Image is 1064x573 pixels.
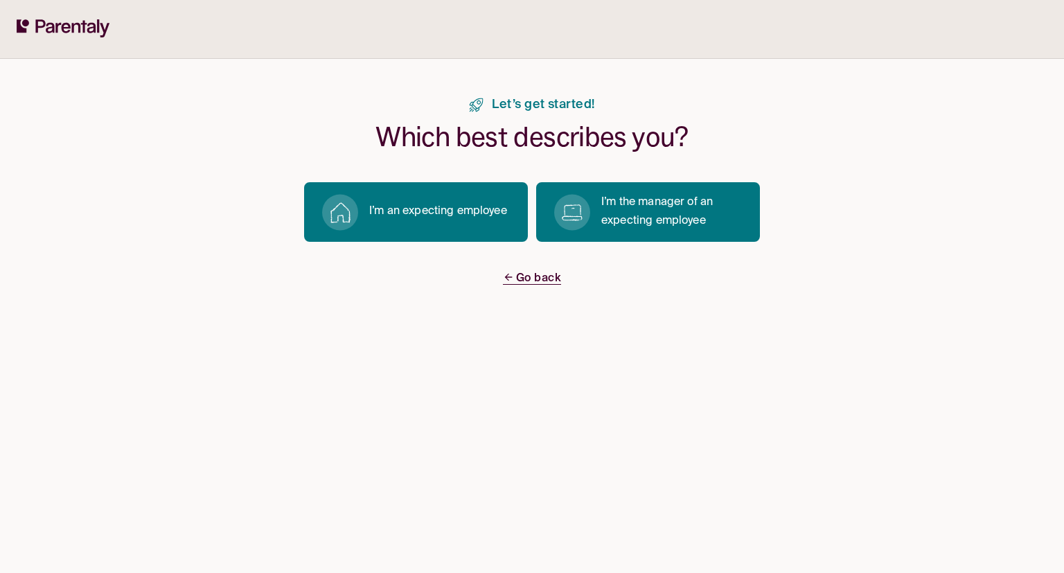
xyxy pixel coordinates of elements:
[601,193,743,231] p: I’m the manager of an expecting employee
[375,121,688,155] h1: Which best describes you?
[503,273,561,285] span: Go back
[536,182,760,242] button: I’m the manager of an expecting employee
[369,202,507,221] p: I’m an expecting employee
[492,98,594,112] span: Let’s get started!
[503,270,561,288] a: Go back
[304,182,528,242] button: I’m an expecting employee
